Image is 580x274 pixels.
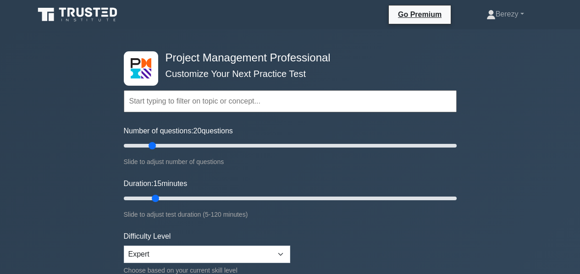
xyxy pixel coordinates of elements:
[124,231,171,242] label: Difficulty Level
[464,5,546,23] a: Berezy
[392,9,447,20] a: Go Premium
[124,156,457,167] div: Slide to adjust number of questions
[124,126,233,137] label: Number of questions: questions
[162,51,412,65] h4: Project Management Professional
[193,127,202,135] span: 20
[124,90,457,112] input: Start typing to filter on topic or concept...
[124,178,188,189] label: Duration: minutes
[153,180,161,187] span: 15
[124,209,457,220] div: Slide to adjust test duration (5-120 minutes)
